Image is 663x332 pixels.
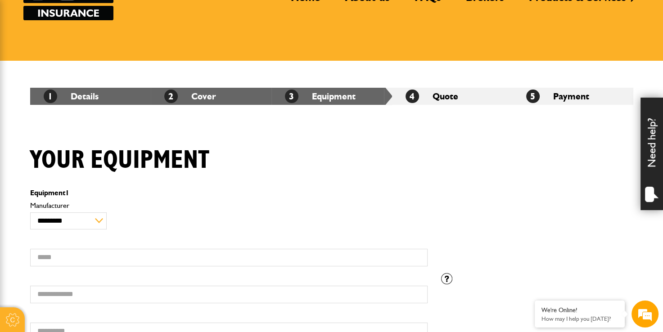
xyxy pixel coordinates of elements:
[164,90,178,103] span: 2
[44,91,99,102] a: 1Details
[30,189,428,197] p: Equipment
[65,188,69,197] span: 1
[44,90,57,103] span: 1
[30,145,209,175] h1: Your equipment
[30,202,428,209] label: Manufacturer
[271,88,392,105] li: Equipment
[513,88,633,105] li: Payment
[164,91,216,102] a: 2Cover
[541,306,618,314] div: We're Online!
[285,90,298,103] span: 3
[406,90,419,103] span: 4
[526,90,540,103] span: 5
[640,98,663,210] div: Need help?
[392,88,513,105] li: Quote
[541,315,618,322] p: How may I help you today?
